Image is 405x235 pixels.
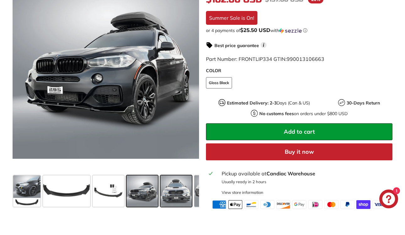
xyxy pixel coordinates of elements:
[227,100,310,106] p: Days (Can & US)
[267,170,315,177] strong: Candiac Warehouse
[206,27,392,34] div: or 4 payments of$25.50 USDwithSezzle Click to learn more about Sezzle
[222,170,390,177] div: Pickup available at
[244,200,258,209] img: bancontact
[206,143,392,160] button: Buy it now
[206,67,392,74] label: COLOR
[356,200,370,209] img: shopify_pay
[340,200,354,209] img: paypal
[372,200,386,209] img: visa
[259,110,348,117] p: on orders under $800 USD
[206,56,324,62] span: Part Number: FRONTLIP334 GTIN:
[279,28,302,34] img: Sezzle
[206,123,392,140] button: Add to cart
[260,200,274,209] img: diners_club
[287,56,324,62] span: 990013106663
[228,200,242,209] img: apple_pay
[214,43,259,48] strong: Best price guarantee
[324,200,338,209] img: master
[222,190,263,195] div: View store information
[212,200,226,209] img: american_express
[206,27,392,34] div: or 4 payments of with
[276,200,290,209] img: discover
[240,27,270,33] span: $25.50 USD
[259,111,294,116] strong: No customs fees
[261,42,267,48] span: i
[222,179,390,185] p: Usually ready in 2 hours
[206,11,257,25] div: Summer Sale is On!
[227,100,277,106] strong: Estimated Delivery: 2-3
[292,200,306,209] img: google_pay
[308,200,322,209] img: ideal
[347,100,380,106] strong: 30-Days Return
[284,128,315,135] span: Add to cart
[377,190,400,210] inbox-online-store-chat: Shopify online store chat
